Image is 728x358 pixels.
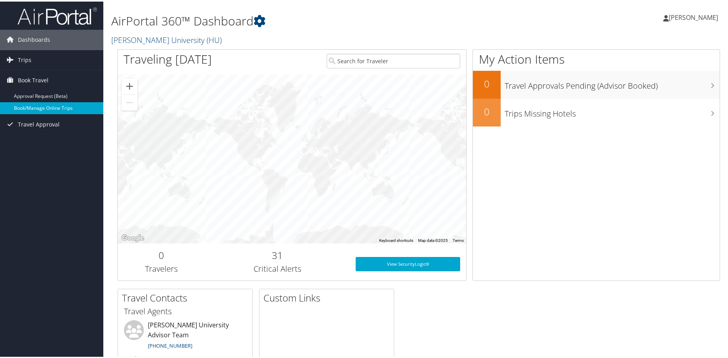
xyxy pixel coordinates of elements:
[124,49,212,66] h1: Traveling [DATE]
[17,5,97,24] img: airportal-logo.png
[124,262,199,273] h3: Travelers
[263,290,394,303] h2: Custom Links
[473,103,501,117] h2: 0
[120,319,250,351] li: [PERSON_NAME] University Advisor Team
[18,28,50,48] span: Dashboards
[111,11,521,28] h1: AirPortal 360™ Dashboard
[473,49,720,66] h1: My Action Items
[473,97,720,125] a: 0Trips Missing Hotels
[120,232,146,242] img: Google
[505,103,720,118] h3: Trips Missing Hotels
[124,304,246,315] h3: Travel Agents
[124,247,199,261] h2: 0
[669,12,718,20] span: [PERSON_NAME]
[327,52,460,67] input: Search for Traveler
[418,237,448,241] span: Map data ©2025
[122,77,137,93] button: Zoom in
[505,75,720,90] h3: Travel Approvals Pending (Advisor Booked)
[211,247,344,261] h2: 31
[122,93,137,109] button: Zoom out
[211,262,344,273] h3: Critical Alerts
[473,69,720,97] a: 0Travel Approvals Pending (Advisor Booked)
[18,113,60,133] span: Travel Approval
[120,232,146,242] a: Open this area in Google Maps (opens a new window)
[18,49,31,68] span: Trips
[663,4,726,28] a: [PERSON_NAME]
[122,290,252,303] h2: Travel Contacts
[473,76,501,89] h2: 0
[111,33,224,44] a: [PERSON_NAME] University (HU)
[453,237,464,241] a: Terms (opens in new tab)
[18,69,48,89] span: Book Travel
[379,236,413,242] button: Keyboard shortcuts
[356,255,460,270] a: View SecurityLogic®
[148,340,192,348] a: [PHONE_NUMBER]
